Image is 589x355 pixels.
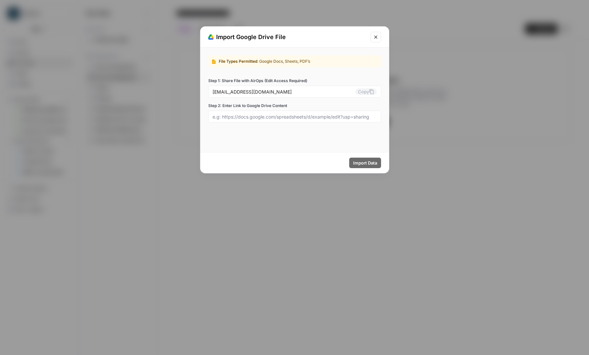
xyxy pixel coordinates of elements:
[208,103,381,109] label: Step 2: Enter Link to Google Drive Content
[208,78,381,84] label: Step 1: Share File with AirOps (Edit Access Required)
[353,160,377,166] span: Import Data
[219,59,257,64] span: File Types Permitted
[208,33,367,42] div: Import Google Drive File
[257,59,310,64] span: : Google Docs, Sheets, PDF’s
[213,114,377,120] input: e.g: https://docs.google.com/spreadsheets/d/example/edit?usp=sharing
[355,88,377,95] button: Copy
[349,158,381,168] button: Import Data
[371,32,381,42] button: Close modal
